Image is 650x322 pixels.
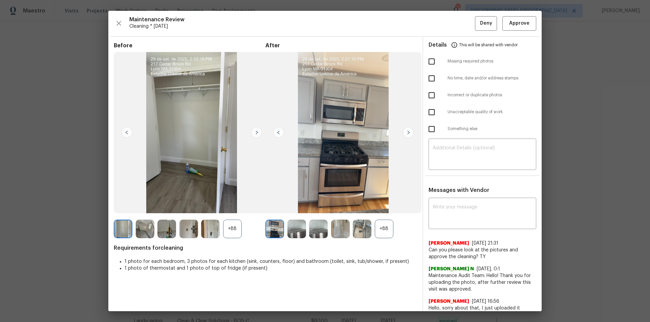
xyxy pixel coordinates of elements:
[448,75,536,81] span: No time, date and/or address stamps
[429,298,469,305] span: [PERSON_NAME]
[129,16,475,23] span: Maintenance Review
[251,127,262,138] img: right-chevron-button-url
[114,245,417,251] span: Requirements for cleaning
[375,220,393,238] div: +88
[423,70,542,87] div: No time, date and/or address stamps
[129,23,475,30] span: Cleaning * [DATE]
[480,19,492,28] span: Deny
[125,258,417,265] li: 1 photo for each bedroom, 3 photos for each kitchen (sink, counters, floor) and bathroom (toilet,...
[423,121,542,138] div: Something else
[429,266,474,272] span: [PERSON_NAME] N
[423,87,542,104] div: Incorrect or duplicate photos
[423,53,542,70] div: Missing required photos
[477,267,500,271] span: [DATE], 0:1
[265,42,417,49] span: After
[429,247,536,260] span: Can you please look at the pictures and approve the cleaning? TY
[429,272,536,293] span: Maintenance Audit Team: Hello! Thank you for uploading the photo, after further review this visit...
[429,37,447,53] span: Details
[448,109,536,115] span: Unacceptable quality of work
[403,127,414,138] img: right-chevron-button-url
[423,104,542,121] div: Unacceptable quality of work
[459,37,518,53] span: This will be shared with vendor
[429,188,489,193] span: Messages with Vendor
[448,92,536,98] span: Incorrect or duplicate photos
[273,127,284,138] img: left-chevron-button-url
[429,305,536,312] span: Hello, sorry about that, I just uploaded it
[448,126,536,132] span: Something else
[472,241,498,246] span: [DATE] 21:31
[448,58,536,64] span: Missing required photos
[509,19,529,28] span: Approve
[223,220,242,238] div: +88
[114,42,265,49] span: Before
[475,16,497,31] button: Deny
[472,299,499,304] span: [DATE] 16:56
[122,127,132,138] img: left-chevron-button-url
[125,265,417,272] li: 1 photo of thermostat and 1 photo of top of fridge (if present)
[429,240,469,247] span: [PERSON_NAME]
[502,16,536,31] button: Approve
